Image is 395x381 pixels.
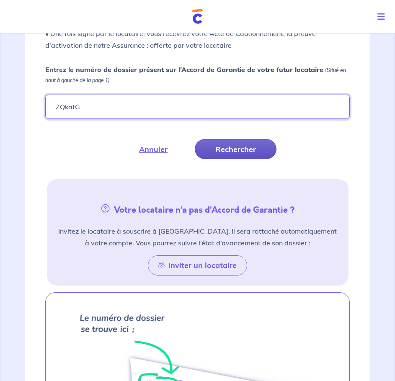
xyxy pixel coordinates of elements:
[45,95,350,119] input: Ex : 453678
[195,139,276,159] button: Rechercher
[192,9,203,24] img: Cautioneo
[50,203,345,215] h5: Votre locataire n’a pas d’Accord de Garantie ?
[57,225,338,249] p: Invitez le locataire à souscrire à [GEOGRAPHIC_DATA], il sera rattaché automatiquement à votre co...
[148,255,247,275] button: Inviter un locataire
[371,6,395,28] button: Toggle navigation
[119,139,188,159] button: Annuler
[45,65,323,74] strong: Entrez le numéro de dossier présent sur l’Accord de Garantie de votre futur locataire
[45,67,346,83] em: (Situé en haut à gauche de la page 1)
